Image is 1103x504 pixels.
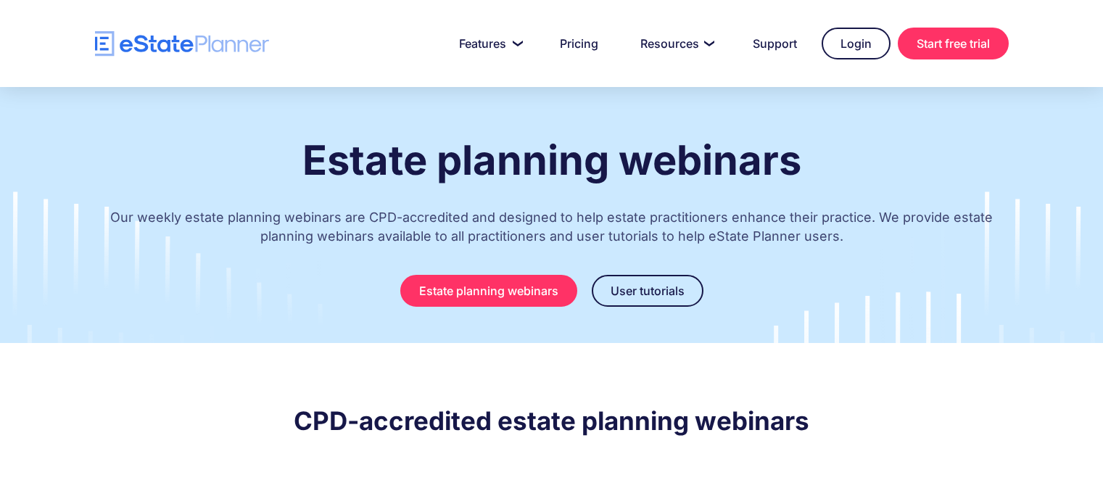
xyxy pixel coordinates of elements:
[898,28,1009,59] a: Start free trial
[400,275,577,307] a: Estate planning webinars
[442,29,535,58] a: Features
[822,28,891,59] a: Login
[542,29,616,58] a: Pricing
[302,136,801,185] strong: Estate planning webinars
[95,194,1009,268] p: Our weekly estate planning webinars are CPD-accredited and designed to help estate practitioners ...
[95,31,269,57] a: home
[623,29,728,58] a: Resources
[735,29,814,58] a: Support
[592,275,703,307] a: User tutorials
